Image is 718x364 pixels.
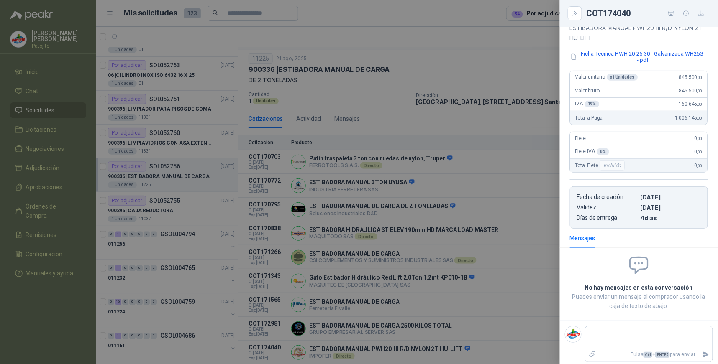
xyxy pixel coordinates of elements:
p: Días de entrega [577,214,637,221]
span: 845.500 [679,74,703,80]
span: ,00 [697,89,703,93]
span: 845.500 [679,88,703,94]
p: Validez [577,204,637,211]
p: [DATE] [641,204,701,211]
span: Total Flete [575,160,627,171]
span: ,00 [697,75,703,80]
div: COT174040 [587,7,708,20]
span: 160.645 [679,101,703,107]
span: ,00 [697,150,703,154]
div: x 1 Unidades [607,74,638,81]
span: 1.006.145 [675,115,703,121]
span: ,00 [697,163,703,168]
span: 0 [695,149,703,155]
span: 0 [695,135,703,141]
div: Mensajes [570,234,595,243]
p: ESTIBADORA MANUAL PWH20-III R/D NYLON 2T HU-LIFT [570,23,708,43]
p: [DATE] [641,193,701,201]
p: Puedes enviar un mensaje al comprador usando la caja de texto de abajo. [570,292,708,311]
label: Adjuntar archivos [585,347,600,362]
img: Company Logo [565,326,581,342]
span: ,00 [697,102,703,107]
span: Valor bruto [575,88,600,94]
span: Total a Pagar [575,115,605,121]
button: Enviar [699,347,713,362]
span: Ctrl [644,352,652,358]
button: Close [570,8,580,18]
div: Incluido [600,160,625,171]
button: Ficha Tecnica PWH 20-25-30 - Galvanizada WH25G--.pdf [570,50,708,64]
span: Valor unitario [575,74,638,81]
div: 19 % [585,101,600,107]
p: Pulsa + para enviar [600,347,699,362]
div: 0 % [597,148,610,155]
span: Flete IVA [575,148,610,155]
span: ,00 [697,116,703,120]
p: Fecha de creación [577,193,637,201]
h2: No hay mensajes en esta conversación [570,283,708,292]
span: IVA [575,101,600,107]
span: Flete [575,135,586,141]
span: ENTER [655,352,670,358]
span: 0 [695,163,703,168]
span: ,00 [697,136,703,141]
p: 4 dias [641,214,701,221]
